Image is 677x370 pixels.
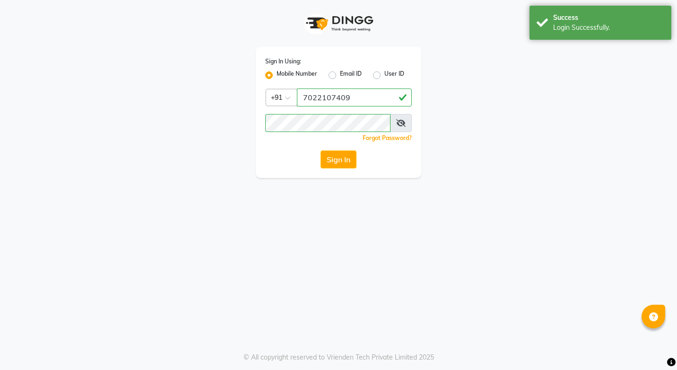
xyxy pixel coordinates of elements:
[553,13,664,23] div: Success
[384,70,404,81] label: User ID
[340,70,362,81] label: Email ID
[553,23,664,33] div: Login Successfully.
[265,114,391,132] input: Username
[297,88,412,106] input: Username
[301,9,376,37] img: logo1.svg
[363,134,412,141] a: Forgot Password?
[637,332,668,361] iframe: chat widget
[265,57,301,66] label: Sign In Using:
[277,70,317,81] label: Mobile Number
[321,150,356,168] button: Sign In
